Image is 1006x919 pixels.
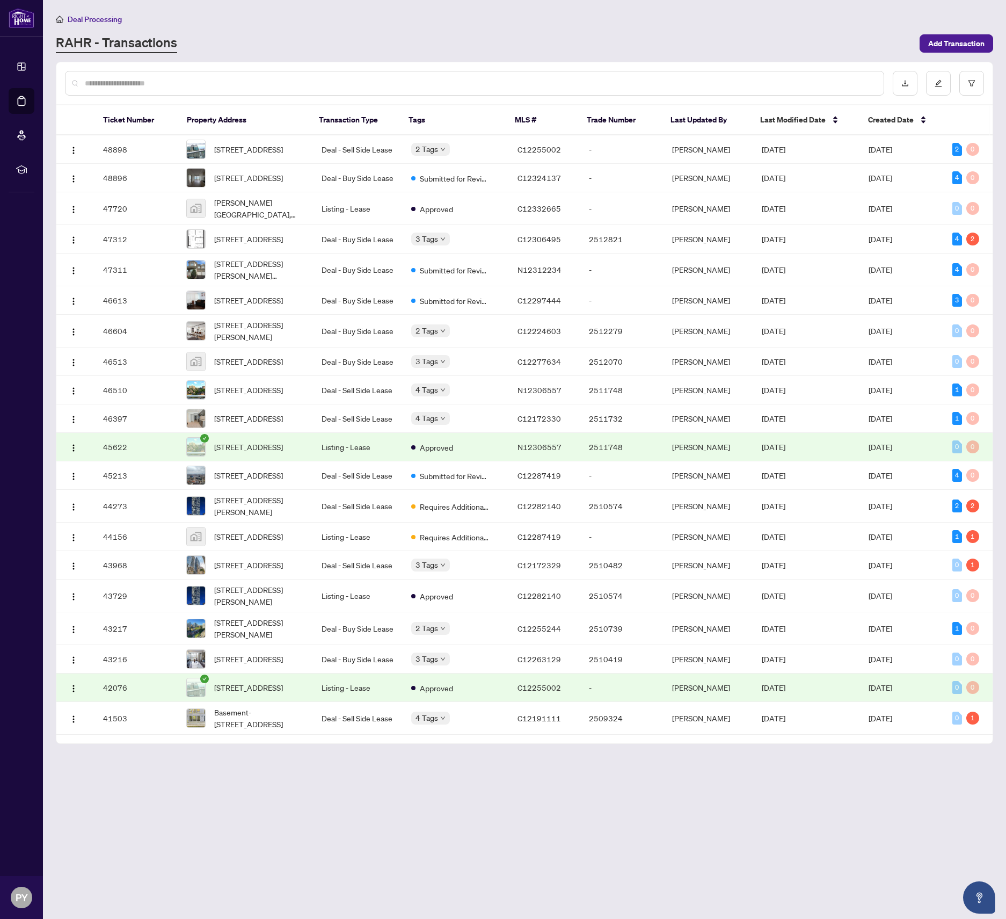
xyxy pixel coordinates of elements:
button: Logo [65,141,82,158]
a: RAHR - Transactions [56,34,177,53]
span: Requires Additional Docs [420,531,490,543]
span: filter [968,79,975,87]
span: [DATE] [762,654,785,664]
span: [DATE] [869,204,892,213]
td: 44273 [94,490,178,523]
span: down [440,416,446,421]
span: 2 Tags [415,143,438,155]
td: - [580,523,664,551]
span: [DATE] [869,414,892,423]
span: [STREET_ADDRESS] [214,384,283,396]
span: [DATE] [762,442,785,452]
img: Logo [69,533,78,542]
div: 1 [952,383,962,396]
span: [STREET_ADDRESS][PERSON_NAME] [214,584,304,607]
div: 0 [966,440,979,453]
span: download [901,79,909,87]
td: Deal - Buy Side Lease [313,254,403,286]
img: thumbnail-img [187,587,205,605]
img: thumbnail-img [187,381,205,399]
div: 2 [966,233,979,245]
button: Open asap [963,881,995,914]
img: Logo [69,387,78,395]
span: down [440,387,446,393]
span: 3 Tags [415,233,438,245]
span: [STREET_ADDRESS][PERSON_NAME][PERSON_NAME] [214,258,304,281]
td: - [580,164,664,192]
span: C12277634 [517,357,561,366]
span: 4 Tags [415,412,438,424]
span: C12287419 [517,471,561,480]
img: Logo [69,503,78,511]
span: [STREET_ADDRESS] [214,356,283,367]
span: [DATE] [762,532,785,541]
td: 2511732 [580,404,664,433]
img: Logo [69,715,78,723]
button: Logo [65,620,82,637]
td: 2511748 [580,376,664,404]
span: C12297444 [517,295,561,305]
div: 0 [952,559,962,571]
td: 43729 [94,580,178,612]
span: [STREET_ADDRESS] [214,172,283,184]
span: 2 Tags [415,622,438,634]
td: [PERSON_NAME] [664,192,753,225]
img: thumbnail-img [187,438,205,456]
div: 4 [952,233,962,245]
span: edit [935,79,942,87]
button: Logo [65,230,82,248]
img: Logo [69,175,78,183]
span: down [440,147,446,152]
td: 47311 [94,254,178,286]
span: C12172329 [517,560,561,570]
th: MLS # [506,105,578,135]
div: 0 [966,653,979,665]
td: [PERSON_NAME] [664,348,753,376]
td: [PERSON_NAME] [664,580,753,612]
td: 43968 [94,551,178,580]
span: 3 Tags [415,653,438,665]
span: 2 Tags [415,324,438,337]
td: 2512821 [580,225,664,254]
th: Trade Number [578,105,662,135]
td: 46513 [94,348,178,376]
td: - [580,286,664,315]
img: thumbnail-img [187,678,205,697]
span: C12306495 [517,234,561,244]
button: Logo [65,292,82,309]
span: [STREET_ADDRESS][PERSON_NAME] [214,319,304,343]
button: Logo [65,587,82,604]
td: 48896 [94,164,178,192]
th: Ticket Number [94,105,178,135]
div: 2 [952,500,962,512]
td: 43217 [94,612,178,645]
td: 47720 [94,192,178,225]
td: [PERSON_NAME] [664,315,753,348]
button: Logo [65,497,82,515]
div: 2 [966,500,979,512]
div: 0 [966,622,979,635]
span: [DATE] [869,357,892,366]
button: Logo [65,710,82,727]
span: [STREET_ADDRESS] [214,441,283,453]
td: Deal - Buy Side Lease [313,612,403,645]
span: [DATE] [762,204,785,213]
div: 0 [966,171,979,184]
span: [DATE] [762,560,785,570]
button: Logo [65,169,82,186]
th: Last Modified Date [752,105,859,135]
img: Logo [69,358,78,367]
img: Logo [69,562,78,570]
td: [PERSON_NAME] [664,645,753,674]
span: down [440,359,446,364]
td: Deal - Sell Side Lease [313,404,403,433]
img: Logo [69,146,78,155]
img: Logo [69,328,78,336]
img: Logo [69,592,78,601]
td: [PERSON_NAME] [664,551,753,580]
td: 48898 [94,135,178,164]
td: - [580,135,664,164]
td: 46613 [94,286,178,315]
span: C12172330 [517,414,561,423]
div: 0 [952,355,962,368]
